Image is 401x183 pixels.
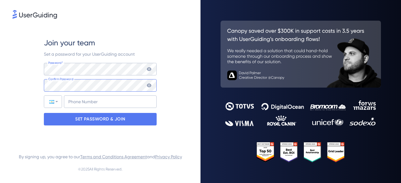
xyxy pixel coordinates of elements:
[257,142,345,162] img: 25303e33045975176eb484905ab012ff.svg
[19,153,182,160] span: By signing up, you agree to our and
[44,96,62,108] div: Argentina: + 54
[225,100,376,126] img: 9302ce2ac39453076f5bc0f2f2ca889b.svg
[44,38,95,48] span: Join your team
[44,52,135,57] span: Set a password for your UserGuiding account
[78,165,122,173] span: © 2025 All Rights Reserved.
[80,154,147,159] a: Terms and Conditions Agreement
[64,95,157,108] input: Phone Number
[13,10,57,19] img: 8faab4ba6bc7696a72372aa768b0286c.svg
[75,114,125,124] p: SET PASSWORD & JOIN
[155,154,182,159] a: Privacy Policy
[221,21,381,88] img: 26c0aa7c25a843aed4baddd2b5e0fa68.svg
